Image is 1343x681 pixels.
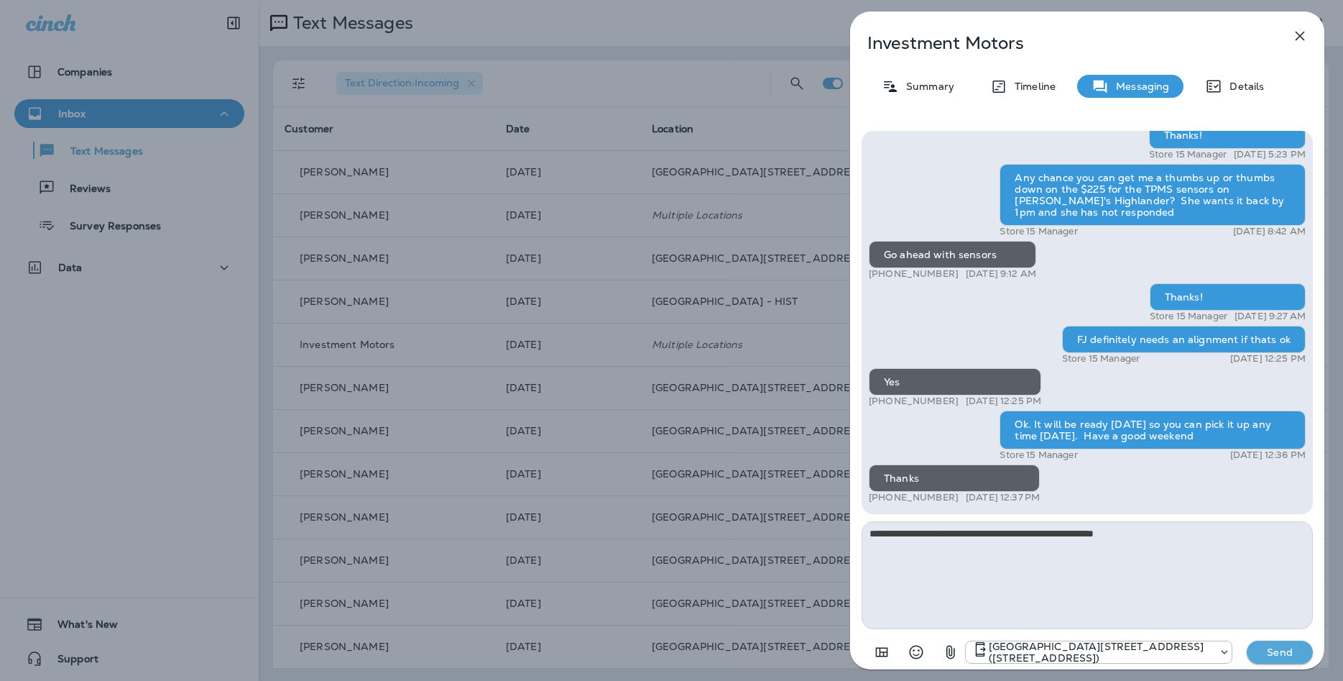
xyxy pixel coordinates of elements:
p: Store 15 Manager [1150,311,1227,322]
p: [DATE] 9:12 AM [966,268,1036,280]
p: [PHONE_NUMBER] [869,396,959,407]
button: Send [1247,641,1313,664]
div: FJ definitely needs an alignment if thats ok [1062,326,1306,353]
p: Timeline [1007,81,1056,92]
div: Go ahead with sensors [869,241,1036,268]
div: Thanks [869,465,1040,492]
p: [DATE] 12:37 PM [966,492,1040,503]
p: [DATE] 9:27 AM [1234,311,1306,322]
p: [PHONE_NUMBER] [869,268,959,280]
div: Thanks! [1149,122,1306,149]
div: Ok. It will be ready [DATE] so you can pick it up any time [DATE]. Have a good weekend [1000,411,1306,449]
p: Store 15 Manager [1062,353,1140,365]
p: Details [1222,81,1264,92]
button: Add in a premade template [867,638,896,667]
div: Any chance you can get me a thumbs up or thumbs down on the $225 for the TPMS sensors on [PERSON_... [1000,164,1306,226]
p: [DATE] 5:23 PM [1234,149,1306,160]
p: [DATE] 8:42 AM [1233,226,1306,237]
p: [GEOGRAPHIC_DATA][STREET_ADDRESS] ([STREET_ADDRESS]) [989,641,1212,664]
p: Send [1250,646,1310,659]
p: [DATE] 12:25 PM [966,396,1041,407]
p: Store 15 Manager [1000,226,1077,237]
p: Investment Motors [867,33,1260,53]
button: Select an emoji [902,638,931,667]
p: [DATE] 12:25 PM [1230,353,1306,365]
div: Yes [869,368,1041,396]
p: [PHONE_NUMBER] [869,492,959,503]
p: Store 15 Manager [1149,149,1227,160]
p: [DATE] 12:36 PM [1230,449,1306,461]
div: Thanks! [1150,283,1306,311]
p: Summary [899,81,954,92]
p: Store 15 Manager [1000,449,1077,461]
p: Messaging [1109,81,1169,92]
div: +1 (402) 891-8464 [966,641,1232,664]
